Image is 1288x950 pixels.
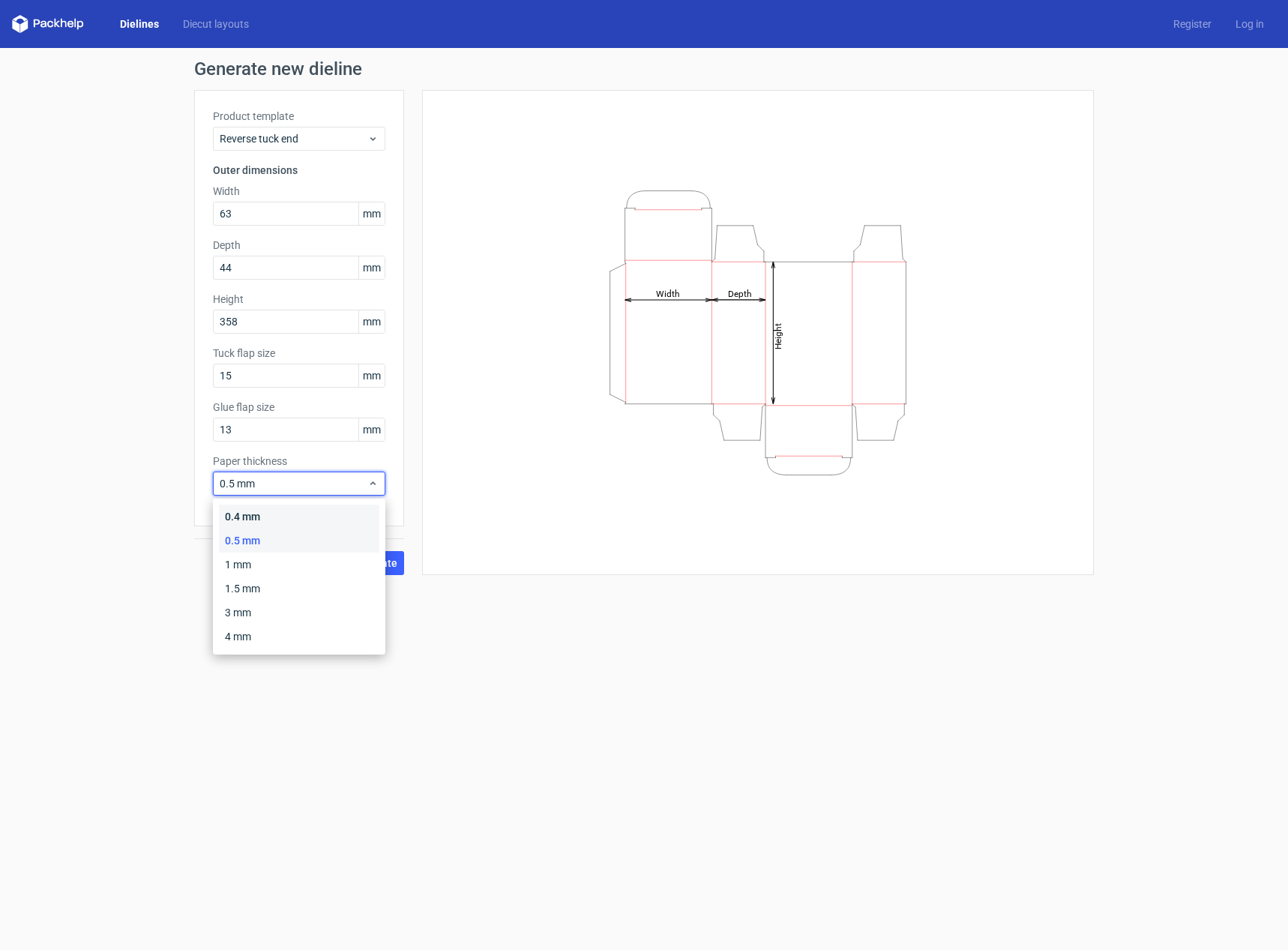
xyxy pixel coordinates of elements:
[213,346,385,361] label: Tuck flap size
[219,553,379,577] div: 1 mm
[213,292,385,307] label: Height
[213,454,385,469] label: Paper thickness
[358,364,385,387] span: mm
[358,310,385,333] span: mm
[213,400,385,415] label: Glue flap size
[219,505,379,529] div: 0.4 mm
[213,184,385,199] label: Width
[358,256,385,279] span: mm
[213,163,385,178] h3: Outer dimensions
[108,16,171,31] a: Dielines
[213,238,385,253] label: Depth
[358,202,385,225] span: mm
[219,577,379,601] div: 1.5 mm
[219,529,379,553] div: 0.5 mm
[728,288,752,298] tspan: Depth
[219,601,379,625] div: 3 mm
[219,625,379,649] div: 4 mm
[1161,16,1224,31] a: Register
[171,16,261,31] a: Diecut layouts
[773,322,783,349] tspan: Height
[213,109,385,124] label: Product template
[1224,16,1276,31] a: Log in
[220,476,367,491] span: 0.5 mm
[656,288,680,298] tspan: Width
[358,418,385,441] span: mm
[194,60,1094,78] h1: Generate new dieline
[220,131,367,146] span: Reverse tuck end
